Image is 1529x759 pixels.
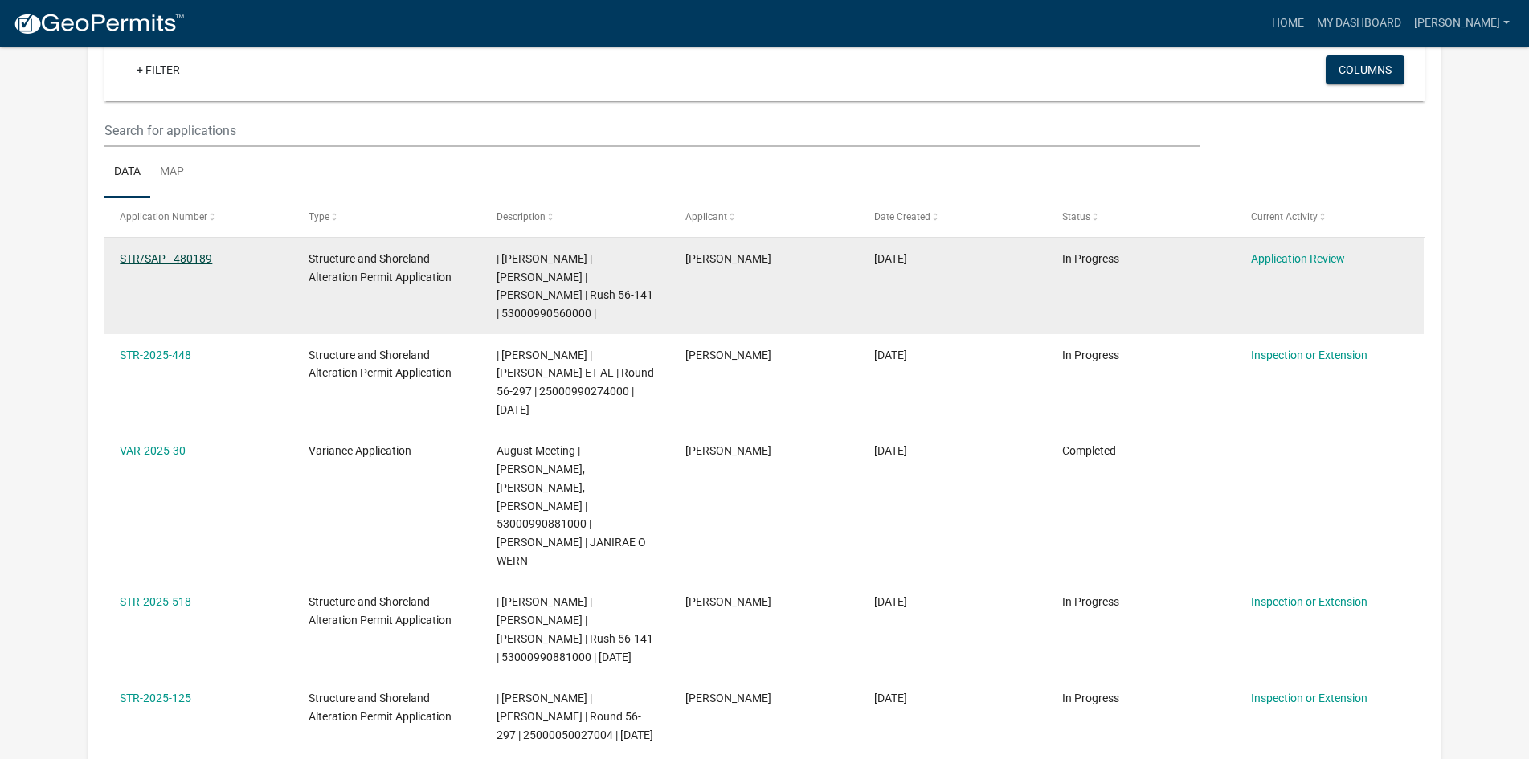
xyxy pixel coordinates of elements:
span: Structure and Shoreland Alteration Permit Application [309,692,452,723]
span: Mark Dobbelmann [685,595,771,608]
span: August Meeting | Amy Busko, Christopher LeClair, Kyle Westergard | 53000990881000 | EDWARD H WERN... [497,444,646,567]
a: Home [1265,8,1310,39]
span: Type [309,211,329,222]
span: | Emma Swenson | SCOTT T FISCHER | SHELLEY J FISCHER | Rush 56-141 | 53000990560000 | [497,252,653,320]
span: Mark Dobbelmann [685,349,771,361]
span: Description [497,211,546,222]
span: Applicant [685,211,727,222]
datatable-header-cell: Description [481,198,670,236]
a: Inspection or Extension [1251,349,1368,361]
a: STR-2025-448 [120,349,191,361]
span: Mark Dobbelmann [685,444,771,457]
span: Current Activity [1251,211,1318,222]
a: STR/SAP - 480189 [120,252,212,265]
span: | Emma Swenson | EDWARD H WERN | JANIRAE O WERN | Rush 56-141 | 53000990881000 | 08/27/2026 [497,595,653,663]
span: 09/18/2025 [874,252,907,265]
span: 04/16/2025 [874,692,907,704]
a: Inspection or Extension [1251,692,1368,704]
datatable-header-cell: Type [293,198,482,236]
a: [PERSON_NAME] [1408,8,1516,39]
a: Data [104,147,150,198]
span: 07/24/2025 [874,349,907,361]
span: 07/15/2025 [874,444,907,457]
a: My Dashboard [1310,8,1408,39]
span: In Progress [1062,595,1119,608]
datatable-header-cell: Status [1047,198,1236,236]
span: Mark Dobbelmann [685,692,771,704]
input: Search for applications [104,114,1200,147]
span: In Progress [1062,349,1119,361]
span: Structure and Shoreland Alteration Permit Application [309,349,452,380]
span: Variance Application [309,444,411,457]
span: 07/15/2025 [874,595,907,608]
a: VAR-2025-30 [120,444,186,457]
span: | Emma Swenson | DANIEL M PRINCE ET AL | Round 56-297 | 25000990274000 | 08/04/2026 [497,349,654,416]
a: STR-2025-518 [120,595,191,608]
a: STR-2025-125 [120,692,191,704]
datatable-header-cell: Date Created [858,198,1047,236]
span: In Progress [1062,692,1119,704]
span: Structure and Shoreland Alteration Permit Application [309,595,452,626]
datatable-header-cell: Current Activity [1236,198,1425,236]
span: | Emma Swenson | STEVEN J CARLSON | Round 56-297 | 25000050027004 | 04/25/2026 [497,692,653,741]
span: Completed [1062,444,1116,457]
a: Inspection or Extension [1251,595,1368,608]
span: Structure and Shoreland Alteration Permit Application [309,252,452,284]
span: Mark Dobbelmann [685,252,771,265]
button: Columns [1326,55,1404,84]
span: Status [1062,211,1090,222]
datatable-header-cell: Applicant [670,198,859,236]
a: Map [150,147,194,198]
a: + Filter [124,55,193,84]
datatable-header-cell: Application Number [104,198,293,236]
span: In Progress [1062,252,1119,265]
span: Date Created [874,211,930,222]
span: Application Number [120,211,207,222]
a: Application Review [1251,252,1345,265]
